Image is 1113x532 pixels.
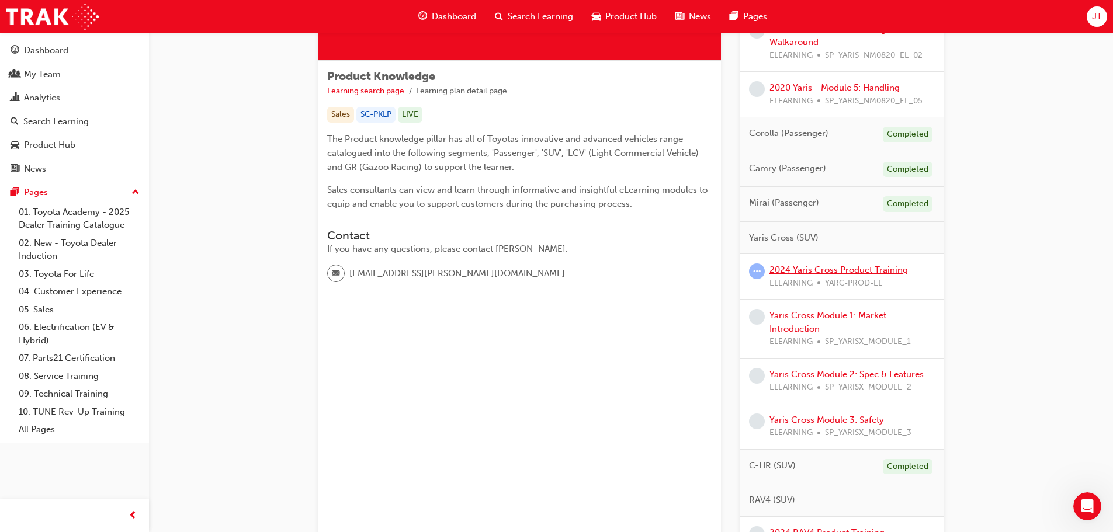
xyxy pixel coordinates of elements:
[769,335,813,349] span: ELEARNING
[749,309,765,325] span: learningRecordVerb_NONE-icon
[883,127,932,142] div: Completed
[825,277,882,290] span: YARC-PROD-EL
[129,509,137,523] span: prev-icon
[689,10,711,23] span: News
[769,265,908,275] a: 2024 Yaris Cross Product Training
[486,5,582,29] a: search-iconSearch Learning
[769,277,813,290] span: ELEARNING
[327,242,712,256] div: If you have any questions, please contact [PERSON_NAME].
[14,403,144,421] a: 10. TUNE Rev-Up Training
[730,9,738,24] span: pages-icon
[356,107,396,123] div: SC-PKLP
[769,415,884,425] a: Yaris Cross Module 3: Safety
[24,44,68,57] div: Dashboard
[14,234,144,265] a: 02. New - Toyota Dealer Induction
[769,426,813,440] span: ELEARNING
[769,49,813,62] span: ELEARNING
[11,187,19,198] span: pages-icon
[327,229,712,242] h3: Contact
[675,9,684,24] span: news-icon
[749,413,765,429] span: learningRecordVerb_NONE-icon
[327,69,435,83] span: Product Knowledge
[432,10,476,23] span: Dashboard
[11,140,19,151] span: car-icon
[825,426,911,440] span: SP_YARISX_MODULE_3
[1092,10,1102,23] span: JT
[749,263,765,279] span: learningRecordVerb_ATTEMPT-icon
[825,335,911,349] span: SP_YARISX_MODULE_1
[14,203,144,234] a: 01. Toyota Academy - 2025 Dealer Training Catalogue
[398,107,422,123] div: LIVE
[418,9,427,24] span: guage-icon
[5,111,144,133] a: Search Learning
[11,69,19,80] span: people-icon
[14,420,144,439] a: All Pages
[327,107,354,123] div: Sales
[332,266,340,281] span: email-icon
[23,115,89,128] div: Search Learning
[14,283,144,301] a: 04. Customer Experience
[666,5,720,29] a: news-iconNews
[24,186,48,199] div: Pages
[495,9,503,24] span: search-icon
[749,162,826,175] span: Camry (Passenger)
[508,10,573,23] span: Search Learning
[5,87,144,109] a: Analytics
[5,182,144,203] button: Pages
[6,4,99,30] img: Trak
[5,134,144,156] a: Product Hub
[14,301,144,319] a: 05. Sales
[883,196,932,212] div: Completed
[327,134,701,172] span: The Product knowledge pillar has all of Toyotas innovative and advanced vehicles range catalogued...
[5,64,144,85] a: My Team
[14,385,144,403] a: 09. Technical Training
[5,37,144,182] button: DashboardMy TeamAnalyticsSearch LearningProduct HubNews
[1087,6,1107,27] button: JT
[749,231,819,245] span: Yaris Cross (SUV)
[24,162,46,176] div: News
[582,5,666,29] a: car-iconProduct Hub
[11,164,19,175] span: news-icon
[769,381,813,394] span: ELEARNING
[11,46,19,56] span: guage-icon
[825,49,923,62] span: SP_YARIS_NM0820_EL_02
[769,310,886,334] a: Yaris Cross Module 1: Market Introduction
[1073,492,1101,520] iframe: Intercom live chat
[5,40,144,61] a: Dashboard
[327,86,404,96] a: Learning search page
[409,5,486,29] a: guage-iconDashboard
[24,138,75,152] div: Product Hub
[11,93,19,103] span: chart-icon
[769,369,924,380] a: Yaris Cross Module 2: Spec & Features
[11,117,19,127] span: search-icon
[743,10,767,23] span: Pages
[416,85,507,98] li: Learning plan detail page
[883,459,932,475] div: Completed
[349,267,565,280] span: [EMAIL_ADDRESS][PERSON_NAME][DOMAIN_NAME]
[14,318,144,349] a: 06. Electrification (EV & Hybrid)
[749,81,765,97] span: learningRecordVerb_NONE-icon
[24,91,60,105] div: Analytics
[14,349,144,367] a: 07. Parts21 Certification
[769,95,813,108] span: ELEARNING
[327,185,710,209] span: Sales consultants can view and learn through informative and insightful eLearning modules to equi...
[24,68,61,81] div: My Team
[14,367,144,385] a: 08. Service Training
[883,162,932,178] div: Completed
[749,196,819,210] span: Mirai (Passenger)
[825,95,923,108] span: SP_YARIS_NM0820_EL_05
[5,158,144,180] a: News
[749,493,795,507] span: RAV4 (SUV)
[749,127,828,140] span: Corolla (Passenger)
[749,368,765,384] span: learningRecordVerb_NONE-icon
[592,9,601,24] span: car-icon
[720,5,776,29] a: pages-iconPages
[605,10,657,23] span: Product Hub
[825,381,911,394] span: SP_YARISX_MODULE_2
[749,459,796,472] span: C-HR (SUV)
[14,265,144,283] a: 03. Toyota For Life
[769,82,900,93] a: 2020 Yaris - Module 5: Handling
[131,185,140,200] span: up-icon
